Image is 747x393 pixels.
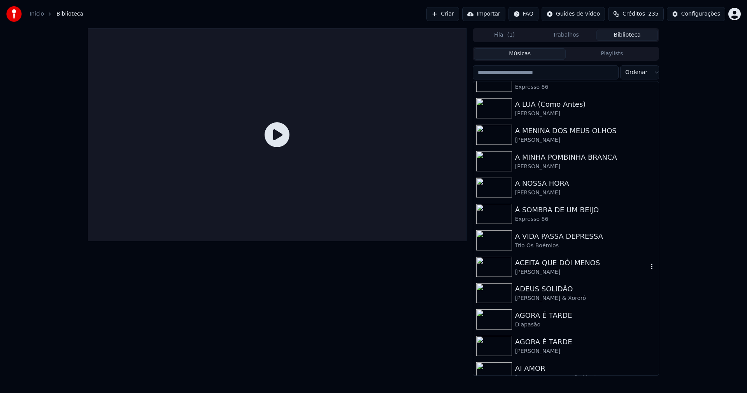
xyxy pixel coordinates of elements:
[515,268,648,276] div: [PERSON_NAME]
[535,30,597,41] button: Trabalhos
[681,10,720,18] div: Configurações
[515,110,656,118] div: [PERSON_NAME]
[648,10,659,18] span: 235
[56,10,83,18] span: Biblioteca
[462,7,505,21] button: Importar
[515,231,656,242] div: A VIDA PASSA DEPRESSA
[474,48,566,60] button: Músicas
[515,347,656,355] div: [PERSON_NAME]
[566,48,658,60] button: Playlists
[625,69,647,76] span: Ordenar
[474,30,535,41] button: Fila
[667,7,725,21] button: Configurações
[596,30,658,41] button: Biblioteca
[622,10,645,18] span: Créditos
[515,310,656,321] div: AGORA É TARDE
[515,163,656,171] div: [PERSON_NAME]
[515,337,656,347] div: AGORA É TARDE
[515,189,656,197] div: [PERSON_NAME]
[509,7,538,21] button: FAQ
[542,7,605,21] button: Guides de vídeo
[507,31,515,39] span: ( 1 )
[515,178,656,189] div: A NOSSA HORA
[515,284,656,294] div: ADEUS SOLIDÃO
[608,7,664,21] button: Créditos235
[515,321,656,329] div: Diapasão
[30,10,44,18] a: Início
[515,363,656,374] div: AI AMOR
[515,152,656,163] div: A MINHA POMBINHA BRANCA
[30,10,83,18] nav: breadcrumb
[515,257,648,268] div: ACEITA QUE DÓI MENOS
[515,294,656,302] div: [PERSON_NAME] & Xororó
[515,242,656,250] div: Trio Os Boémios
[515,136,656,144] div: [PERSON_NAME]
[515,215,656,223] div: Expresso 86
[515,374,656,382] div: [DEMOGRAPHIC_DATA] Chinela
[515,125,656,136] div: A MENINA DOS MEUS OLHOS
[515,83,656,91] div: Expresso 86
[515,204,656,215] div: Á SOMBRA DE UM BEIJO
[6,6,22,22] img: youka
[515,99,656,110] div: A LUA (Como Antes)
[426,7,459,21] button: Criar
